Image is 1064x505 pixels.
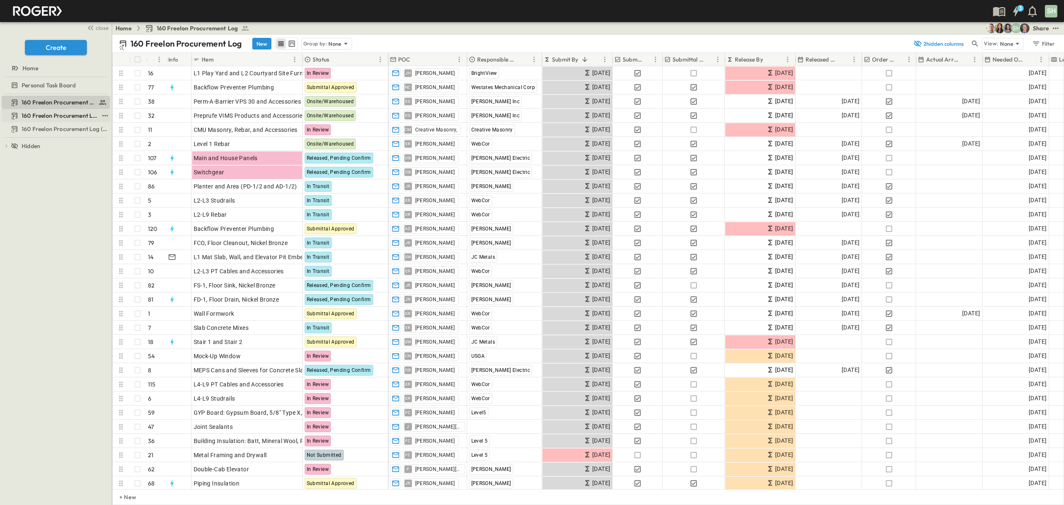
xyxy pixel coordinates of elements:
span: [DATE] [1029,167,1047,177]
button: Menu [904,54,914,64]
span: ER [405,144,411,144]
button: test [1051,23,1061,33]
span: WebCor [471,212,490,218]
span: In Transit [307,198,330,203]
a: 160 Freelon Procurement Log (Copy) [2,110,99,121]
span: FD-1, Floor Drain, Nickel Bronze [194,295,279,304]
span: Onsite/Warehoused [307,141,354,147]
div: SH [1045,5,1057,17]
span: In Transit [307,254,330,260]
a: 160 Freelon Procurement Log [145,24,250,32]
span: [DATE] [1029,365,1047,375]
span: [DATE] [775,82,793,92]
span: [DATE] [775,323,793,332]
span: [DATE] [962,309,980,318]
span: Submittal Approved [307,226,355,232]
img: Jared Salin (jsalin@cahill-sf.com) [1020,23,1030,33]
span: [PERSON_NAME] Electric [471,155,530,161]
span: In Transit [307,325,330,331]
span: In Transit [307,212,330,218]
span: In Transit [307,240,330,246]
p: 120 [148,225,158,233]
span: [DATE] [1029,153,1047,163]
button: Sort [580,55,589,64]
span: [DATE] [842,181,860,191]
span: [DATE] [775,167,793,177]
div: Share [1033,24,1049,32]
button: Menu [849,54,859,64]
span: [DATE] [962,111,980,120]
span: Stair 1 and Stair 2 [194,338,243,346]
span: [DATE] [842,153,860,163]
div: # [146,53,167,66]
span: CM [404,129,411,130]
span: [DATE] [775,97,793,106]
button: Menu [600,54,610,64]
span: Backflow Preventer Plumbing [194,83,274,92]
span: [DATE] [592,167,610,177]
span: ER [405,327,411,328]
p: 77 [148,83,154,92]
span: [DATE] [775,210,793,219]
button: Filter [1029,38,1057,50]
span: WebCor [471,141,490,147]
span: [PERSON_NAME] [415,98,455,105]
span: [DATE] [775,139,793,149]
span: Planter and Area (PD-1/2 and AD-1/2) [194,182,297,191]
span: [DATE] [592,82,610,92]
button: Sort [1027,55,1036,64]
span: [DATE] [775,309,793,318]
button: Create [25,40,87,55]
button: Menu [375,54,385,64]
span: [PERSON_NAME] [471,183,511,189]
span: [DATE] [842,196,860,205]
p: Release By [735,55,763,64]
div: 160 Freelon Procurement Log (Copy)test [2,109,110,122]
button: Sort [897,55,906,64]
img: Kim Bowen (kbowen@cahill-sf.com) [995,23,1005,33]
span: Westates Mechanical Corp [471,84,535,90]
p: 38 [148,97,155,106]
span: [DATE] [1029,196,1047,205]
span: Released, Pending Confirm [307,155,371,161]
span: [DATE] [592,210,610,219]
a: Personal Task Board [2,79,108,91]
span: [DATE] [842,210,860,219]
span: Creative Masonry, [415,126,458,133]
p: 18 [148,338,153,346]
span: [DATE] [775,295,793,304]
div: Info [167,53,192,66]
button: Sort [412,55,421,64]
span: [DATE] [775,266,793,276]
p: Submit By [552,55,579,64]
span: [DATE] [1029,224,1047,233]
span: Backflow Preventer Plumbing [194,225,274,233]
span: [DATE] [592,68,610,78]
span: CMU Masonry, Rebar, and Accessories [194,126,298,134]
button: Menu [970,54,980,64]
span: [PERSON_NAME] [415,141,455,147]
span: [DATE] [775,68,793,78]
button: 2hidden columns [909,38,968,50]
span: [PERSON_NAME] [415,84,455,91]
span: [DATE] [842,323,860,332]
img: Fabiola Canchola (fcanchola@cahill-sf.com) [1003,23,1013,33]
span: ES [405,115,411,116]
span: [DATE] [1029,337,1047,347]
p: Item [202,55,214,64]
p: 3 [148,210,151,219]
span: Level 1 Rebar [194,140,230,148]
span: [DATE] [1029,323,1047,332]
span: [PERSON_NAME] [471,226,511,232]
button: Sort [520,55,529,64]
p: Group by: [303,40,327,48]
span: [DATE] [775,280,793,290]
span: [DATE] [775,252,793,262]
span: [DATE] [842,309,860,318]
span: [DATE] [775,111,793,120]
img: Mickie Parrish (mparrish@cahill-sf.com) [986,23,996,33]
span: WebCor [471,268,490,274]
